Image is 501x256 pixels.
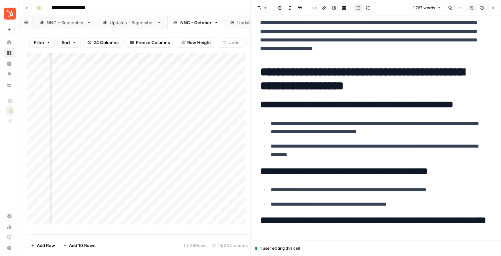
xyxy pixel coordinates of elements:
a: Browse [4,48,15,58]
a: Updates - September [97,16,167,29]
img: Blog Content Action Plan Logo [4,8,16,20]
span: Sort [62,39,70,46]
a: Your Data [4,80,15,90]
div: 28 Rows [181,240,209,251]
a: Opportunities [4,69,15,80]
button: 1,787 words [410,4,444,12]
span: 24 Columns [93,39,119,46]
button: 24 Columns [83,37,123,48]
span: Freeze Columns [136,39,170,46]
div: NNC - September [47,19,84,26]
button: Freeze Columns [126,37,174,48]
span: Filter [34,39,44,46]
a: NNC - September [34,16,97,29]
div: 1 user editing this cell [255,245,497,251]
span: Undo [228,39,240,46]
a: Usage [4,222,15,232]
span: Row Height [187,39,211,46]
button: Add 10 Rows [59,240,99,251]
div: NNC - October [180,19,211,26]
a: NNC - October [167,16,224,29]
span: Add Row [37,242,55,249]
div: Updates - September [110,19,154,26]
button: Sort [57,37,81,48]
button: Filter [29,37,55,48]
a: Settings [4,211,15,222]
span: 1,787 words [413,5,435,11]
button: Row Height [177,37,215,48]
div: 13/24 Columns [209,240,250,251]
a: Updates - October [224,16,289,29]
a: Learning Hub [4,232,15,243]
button: Add Row [27,240,59,251]
button: Help + Support [4,243,15,253]
button: Undo [218,37,244,48]
a: Home [4,37,15,48]
button: Workspace: Blog Content Action Plan [4,5,15,22]
a: Insights [4,58,15,69]
span: Add 10 Rows [69,242,95,249]
div: Updates - October [237,19,276,26]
